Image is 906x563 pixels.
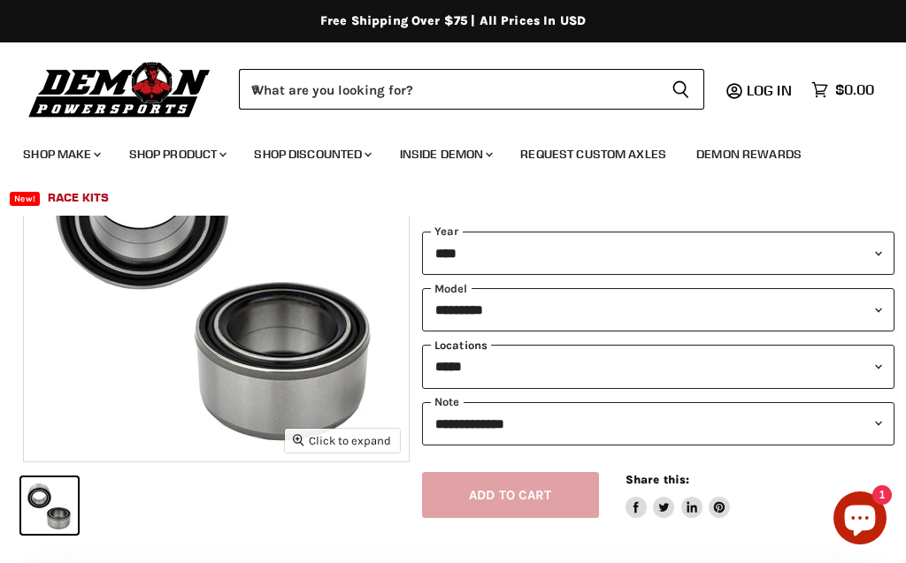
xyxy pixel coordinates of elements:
[422,345,894,388] select: keys
[24,77,409,461] img: IMAGE
[23,57,217,120] img: Demon Powersports
[10,136,111,172] a: Shop Make
[241,136,382,172] a: Shop Discounted
[285,429,400,453] button: Click to expand
[802,77,883,103] a: $0.00
[239,69,657,110] input: When autocomplete results are available use up and down arrows to review and enter to select
[422,232,894,275] select: year
[747,81,792,99] span: Log in
[293,434,391,447] span: Click to expand
[10,129,870,216] ul: Main menu
[387,136,504,172] a: Inside Demon
[626,472,731,519] aside: Share this:
[626,473,689,486] span: Share this:
[422,288,894,331] select: modal-name
[657,69,704,110] button: Search
[683,136,815,172] a: Demon Rewards
[835,81,874,98] span: $0.00
[507,136,679,172] a: Request Custom Axles
[116,136,238,172] a: Shop Product
[422,402,894,445] select: keys
[21,477,78,534] button: IMAGE thumbnail
[828,491,892,549] inbox-online-store-chat: Shopify online store chat
[35,179,122,216] a: Race Kits
[739,82,802,98] a: Log in
[10,192,40,206] span: New!
[239,69,704,110] form: Product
